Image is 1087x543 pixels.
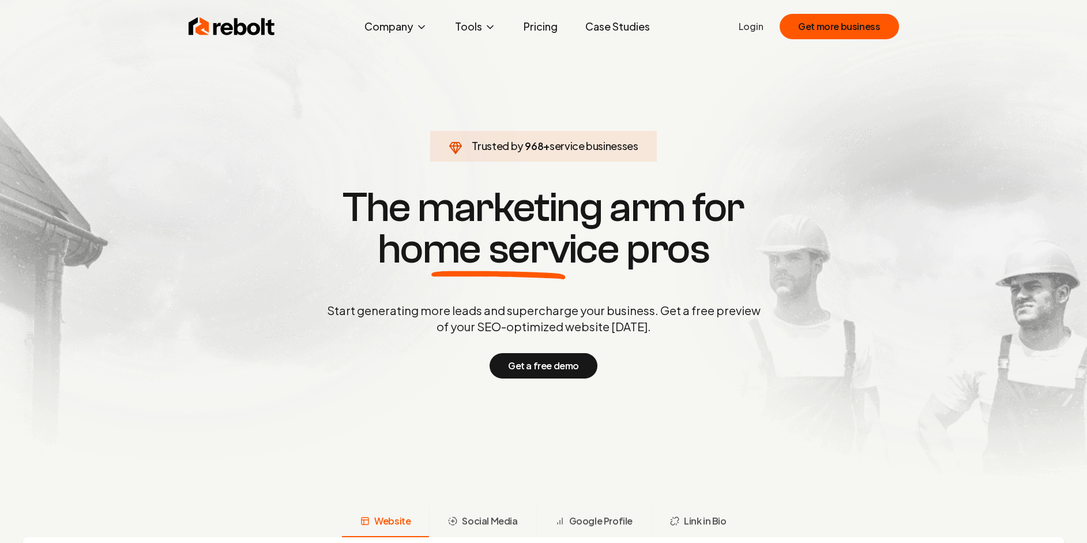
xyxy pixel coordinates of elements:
button: Social Media [429,507,536,537]
button: Get more business [780,14,898,39]
button: Google Profile [536,507,651,537]
h1: The marketing arm for pros [267,187,821,270]
span: Trusted by [472,139,523,152]
span: 968 [525,138,543,154]
span: home service [378,229,619,270]
a: Login [739,20,763,33]
span: Link in Bio [684,514,727,528]
span: Website [374,514,411,528]
button: Link in Bio [651,507,745,537]
span: + [543,139,550,152]
button: Website [342,507,429,537]
button: Get a free demo [490,353,597,379]
button: Tools [446,15,505,38]
a: Case Studies [576,15,659,38]
img: Rebolt Logo [189,15,275,38]
span: Social Media [462,514,517,528]
span: Google Profile [569,514,633,528]
button: Company [355,15,437,38]
a: Pricing [514,15,567,38]
span: service businesses [550,139,638,152]
p: Start generating more leads and supercharge your business. Get a free preview of your SEO-optimiz... [325,302,763,335]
